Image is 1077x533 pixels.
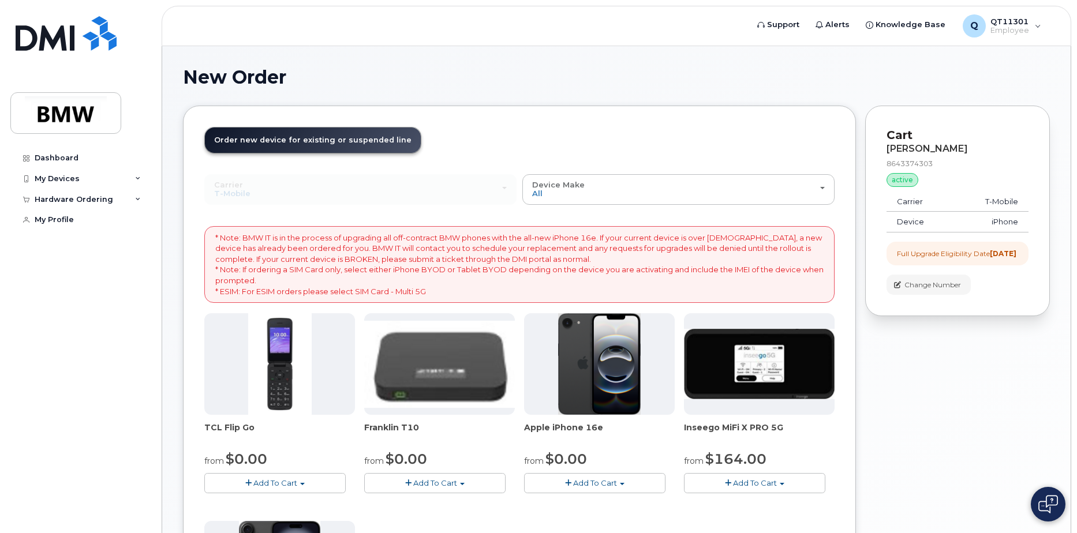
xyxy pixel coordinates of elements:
[364,422,515,445] div: Franklin T10
[887,275,971,295] button: Change Number
[887,127,1029,144] p: Cart
[887,144,1029,154] div: [PERSON_NAME]
[897,249,1016,258] div: Full Upgrade Eligibility Date
[953,192,1029,212] td: T-Mobile
[253,478,297,487] span: Add To Cart
[522,174,835,204] button: Device Make All
[215,232,824,296] p: * Note: BMW IT is in the process of upgrading all off-contract BMW phones with the all-new iPhone...
[573,478,617,487] span: Add To Cart
[204,456,224,466] small: from
[532,180,585,189] span: Device Make
[413,478,457,487] span: Add To Cart
[887,192,953,212] td: Carrier
[684,422,835,445] div: Inseego MiFi X PRO 5G
[364,321,515,408] img: t10.jpg
[386,451,427,467] span: $0.00
[684,329,835,399] img: cut_small_inseego_5G.jpg
[887,212,953,232] td: Device
[558,313,641,415] img: iphone16e.png
[524,456,544,466] small: from
[532,189,543,198] span: All
[705,451,766,467] span: $164.00
[524,473,665,493] button: Add To Cart
[684,456,704,466] small: from
[524,422,675,445] div: Apple iPhone 16e
[684,473,825,493] button: Add To Cart
[953,212,1029,232] td: iPhone
[364,473,506,493] button: Add To Cart
[904,280,961,290] span: Change Number
[364,456,384,466] small: from
[204,422,355,445] div: TCL Flip Go
[214,136,412,144] span: Order new device for existing or suspended line
[226,451,267,467] span: $0.00
[248,313,312,415] img: TCL_FLIP_MODE.jpg
[887,159,1029,168] div: 8643374303
[183,67,1050,87] h1: New Order
[204,473,346,493] button: Add To Cart
[990,249,1016,258] strong: [DATE]
[1038,495,1058,513] img: Open chat
[733,478,777,487] span: Add To Cart
[887,173,918,187] div: active
[545,451,587,467] span: $0.00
